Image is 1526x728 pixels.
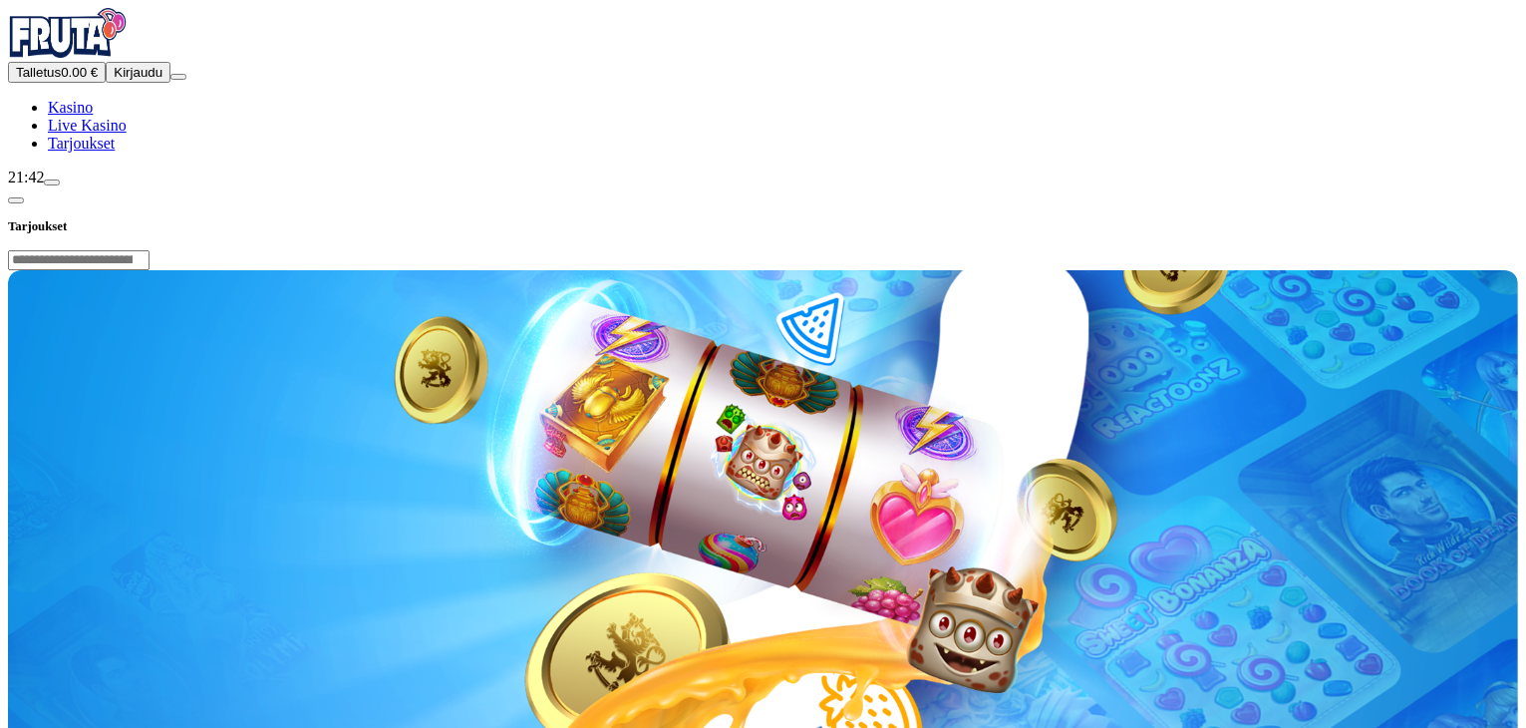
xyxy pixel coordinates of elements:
[8,8,1518,153] nav: Primary
[16,65,61,80] span: Talletus
[48,135,115,152] a: Tarjoukset
[8,217,1518,236] h3: Tarjoukset
[114,65,162,80] span: Kirjaudu
[8,250,150,270] input: Search
[8,169,44,185] span: 21:42
[8,44,128,61] a: Fruta
[170,74,186,80] button: menu
[8,99,1518,153] nav: Main menu
[8,62,106,83] button: Talletusplus icon0.00 €
[48,117,127,134] a: Live Kasino
[61,65,98,80] span: 0.00 €
[8,8,128,58] img: Fruta
[106,62,170,83] button: Kirjaudu
[8,197,24,203] button: chevron-left icon
[44,180,60,185] button: live-chat
[48,99,93,116] a: Kasino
